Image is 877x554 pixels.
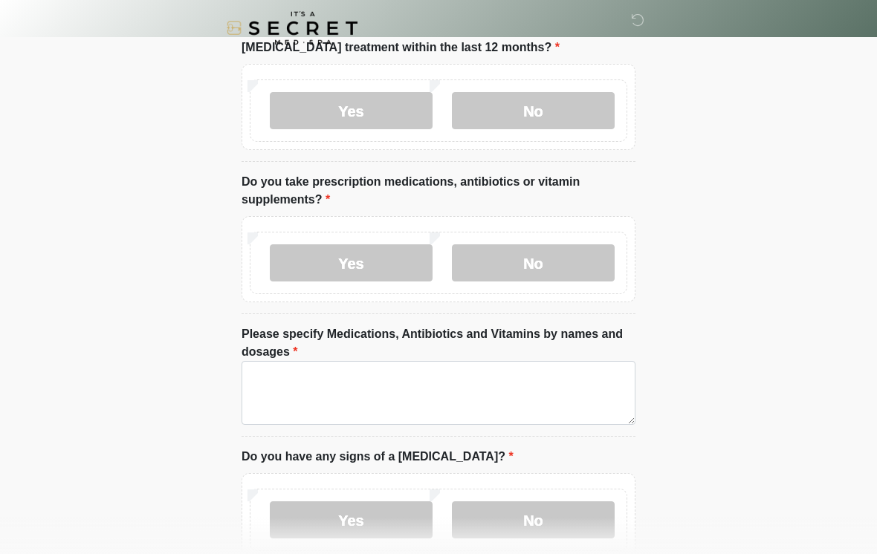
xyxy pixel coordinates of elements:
label: Do you have any signs of a [MEDICAL_DATA]? [242,448,514,466]
label: No [452,501,615,538]
label: No [452,92,615,129]
img: It's A Secret Med Spa Logo [227,11,357,45]
label: Do you take prescription medications, antibiotics or vitamin supplements? [242,173,635,209]
label: Yes [270,501,433,538]
label: Yes [270,92,433,129]
label: Yes [270,244,433,281]
label: Please specify Medications, Antibiotics and Vitamins by names and dosages [242,325,635,361]
label: No [452,244,615,281]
